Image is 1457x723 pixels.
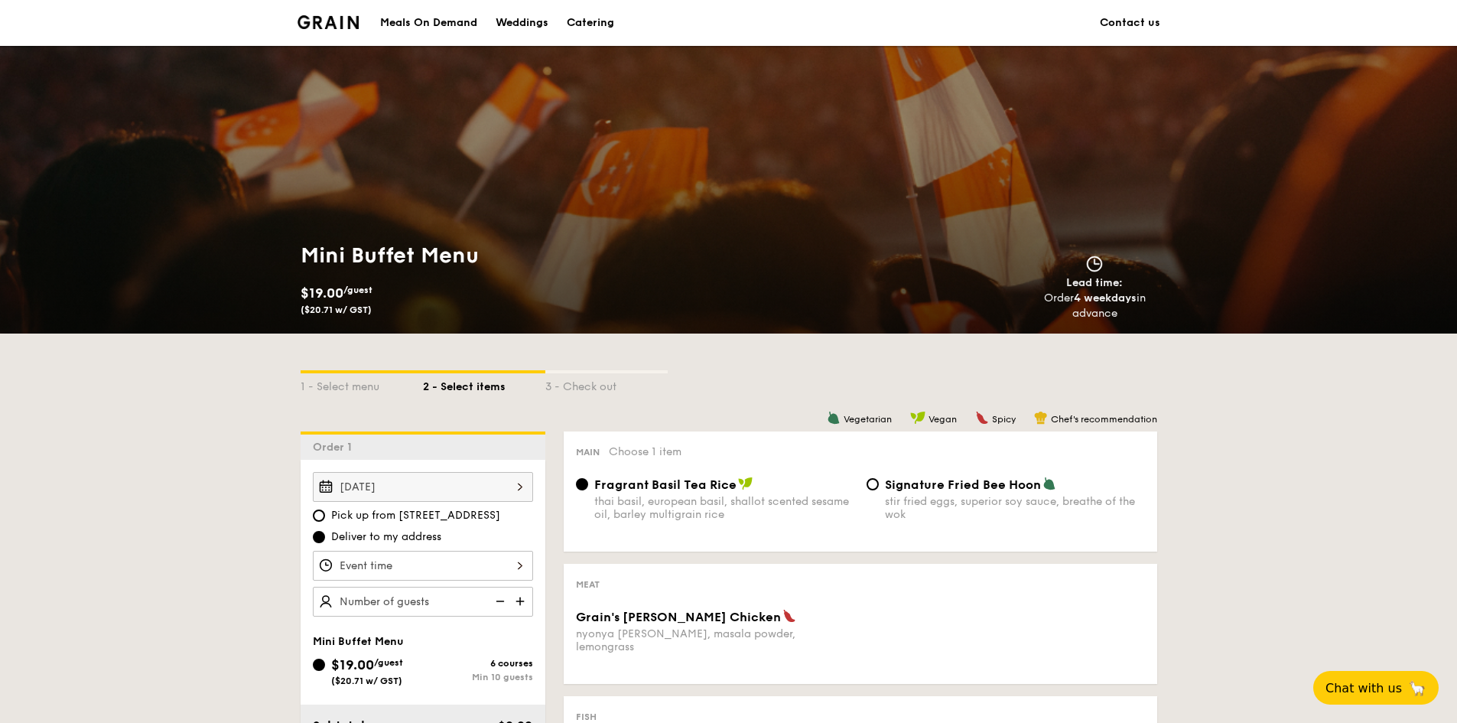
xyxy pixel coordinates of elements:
span: Fish [576,712,597,722]
span: /guest [374,657,403,668]
span: Pick up from [STREET_ADDRESS] [331,508,500,523]
span: Vegan [929,414,957,425]
img: icon-spicy.37a8142b.svg [975,411,989,425]
div: 3 - Check out [545,373,668,395]
img: icon-spicy.37a8142b.svg [782,609,796,623]
span: Grain's [PERSON_NAME] Chicken [576,610,781,624]
span: Choose 1 item [609,445,681,458]
img: icon-vegetarian.fe4039eb.svg [1042,477,1056,490]
span: Chef's recommendation [1051,414,1157,425]
img: icon-add.58712e84.svg [510,587,533,616]
span: Fragrant Basil Tea Rice [594,477,737,492]
div: Min 10 guests [423,672,533,682]
div: 1 - Select menu [301,373,423,395]
img: icon-vegetarian.fe4039eb.svg [827,411,841,425]
div: stir fried eggs, superior soy sauce, breathe of the wok [885,495,1145,521]
span: Main [576,447,600,458]
img: icon-reduce.1d2dbef1.svg [487,587,510,616]
div: 2 - Select items [423,373,545,395]
input: Deliver to my address [313,531,325,543]
h1: Mini Buffet Menu [301,242,723,269]
span: Chat with us [1325,681,1402,695]
span: ($20.71 w/ GST) [331,676,402,686]
img: Grain [298,15,359,29]
span: Vegetarian [844,414,892,425]
div: Order in advance [1026,291,1163,321]
span: /guest [343,285,372,295]
div: nyonya [PERSON_NAME], masala powder, lemongrass [576,627,854,653]
input: $19.00/guest($20.71 w/ GST)6 coursesMin 10 guests [313,659,325,671]
input: Pick up from [STREET_ADDRESS] [313,510,325,522]
span: Signature Fried Bee Hoon [885,477,1041,492]
span: Spicy [992,414,1016,425]
span: Meat [576,579,600,590]
img: icon-clock.2db775ea.svg [1083,256,1106,272]
a: Logotype [298,15,359,29]
span: $19.00 [301,285,343,301]
img: icon-vegan.f8ff3823.svg [738,477,753,490]
strong: 4 weekdays [1074,291,1137,305]
span: Lead time: [1066,276,1123,289]
span: ($20.71 w/ GST) [301,305,372,315]
button: Chat with us🦙 [1313,671,1439,705]
span: $19.00 [331,656,374,673]
input: Fragrant Basil Tea Ricethai basil, european basil, shallot scented sesame oil, barley multigrain ... [576,478,588,490]
span: Mini Buffet Menu [313,635,404,648]
span: 🦙 [1408,679,1426,697]
input: Signature Fried Bee Hoonstir fried eggs, superior soy sauce, breathe of the wok [867,478,879,490]
input: Event time [313,551,533,581]
img: icon-vegan.f8ff3823.svg [910,411,925,425]
input: Number of guests [313,587,533,617]
span: Deliver to my address [331,529,441,545]
span: Order 1 [313,441,358,454]
img: icon-chef-hat.a58ddaea.svg [1034,411,1048,425]
div: thai basil, european basil, shallot scented sesame oil, barley multigrain rice [594,495,854,521]
div: 6 courses [423,658,533,669]
input: Event date [313,472,533,502]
